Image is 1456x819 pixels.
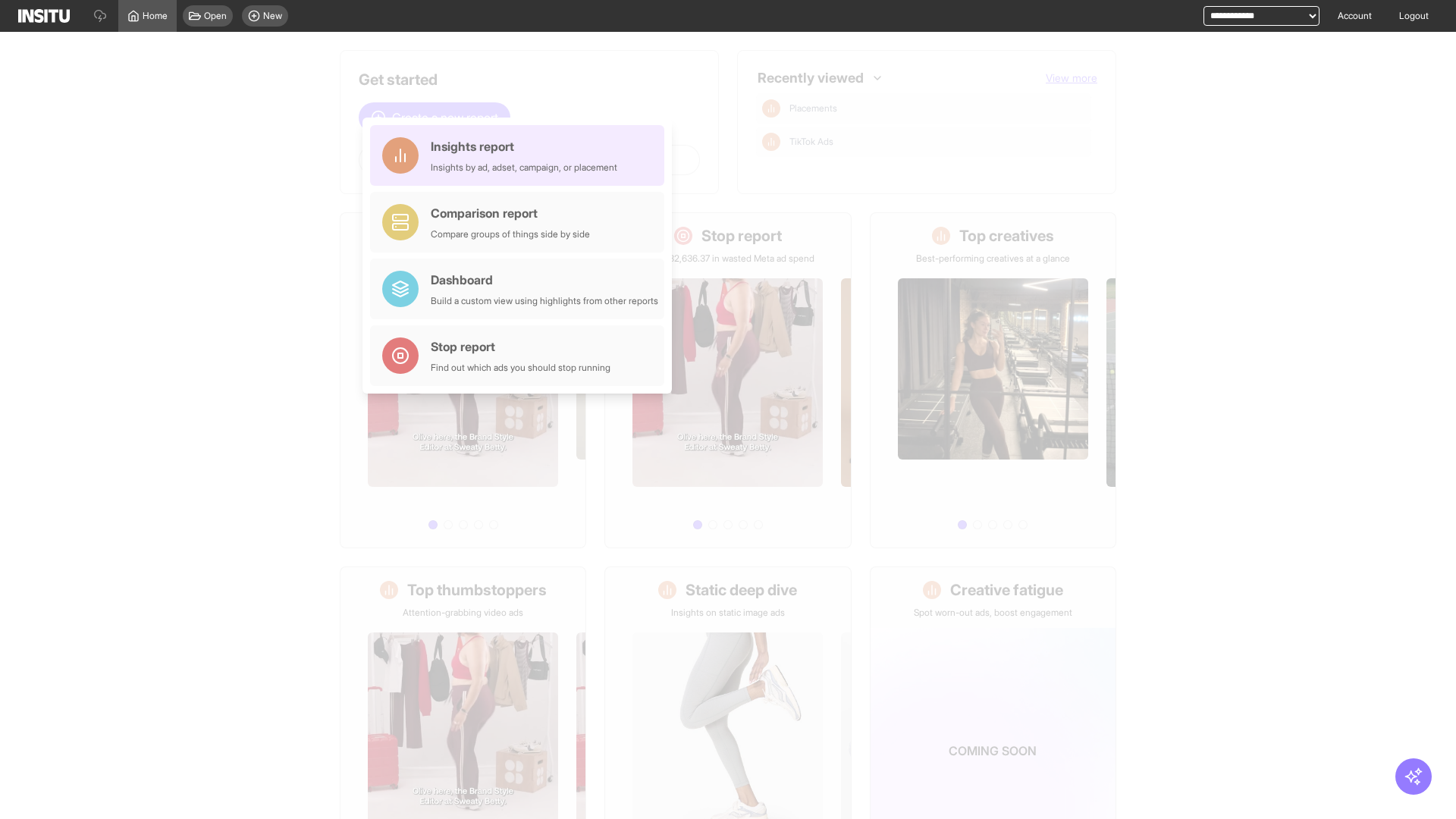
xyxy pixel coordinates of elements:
[431,362,610,374] div: Find out which ads you should stop running
[263,10,282,22] span: New
[431,295,658,307] div: Build a custom view using highlights from other reports
[18,9,70,23] img: Logo
[431,271,658,289] div: Dashboard
[431,228,590,240] div: Compare groups of things side by side
[431,137,617,155] div: Insights report
[431,204,590,222] div: Comparison report
[431,337,610,356] div: Stop report
[143,10,168,22] span: Home
[204,10,227,22] span: Open
[431,162,617,174] div: Insights by ad, adset, campaign, or placement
